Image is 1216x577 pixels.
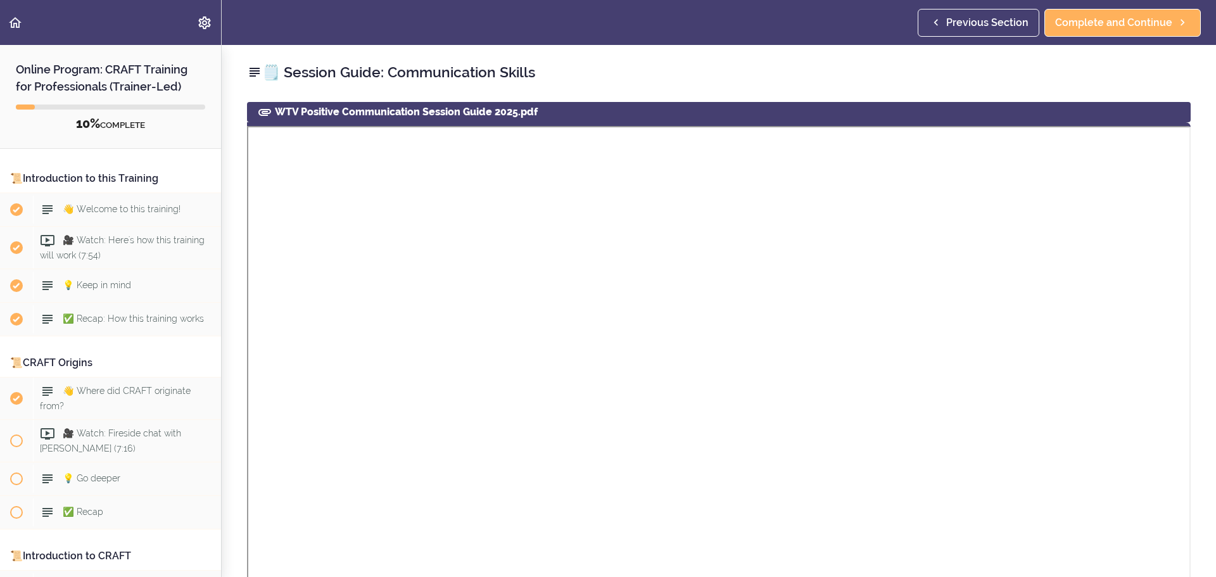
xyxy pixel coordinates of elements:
[16,116,205,132] div: COMPLETE
[76,116,100,131] span: 10%
[946,15,1029,30] span: Previous Section
[1044,9,1201,37] a: Complete and Continue
[63,314,204,324] span: ✅ Recap: How this training works
[247,61,1191,83] h2: 🗒️ Session Guide: Communication Skills
[63,507,103,517] span: ✅ Recap
[1055,15,1172,30] span: Complete and Continue
[63,204,180,214] span: 👋 Welcome to this training!
[197,15,212,30] svg: Settings Menu
[63,473,120,483] span: 💡 Go deeper
[8,15,23,30] svg: Back to course curriculum
[247,102,1191,122] div: WTV Positive Communication Session Guide 2025.pdf
[918,9,1039,37] a: Previous Section
[63,280,131,290] span: 💡 Keep in mind
[40,386,191,410] span: 👋 Where did CRAFT originate from?
[40,235,205,260] span: 🎥 Watch: Here's how this training will work (7:54)
[40,428,181,453] span: 🎥 Watch: Fireside chat with [PERSON_NAME] (7:16)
